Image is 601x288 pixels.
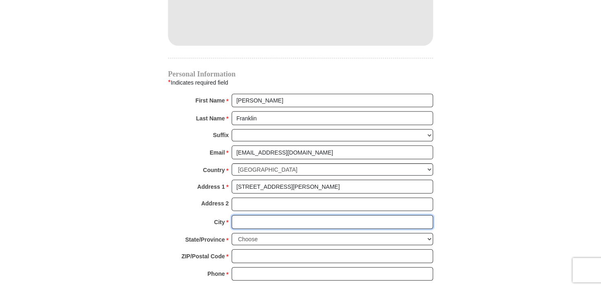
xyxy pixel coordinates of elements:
strong: Email [210,147,225,158]
strong: Suffix [213,129,229,141]
strong: Last Name [196,113,225,124]
h4: Personal Information [168,71,433,77]
strong: First Name [195,95,225,106]
strong: Country [203,164,225,176]
strong: City [214,216,225,228]
strong: Address 1 [197,181,225,192]
strong: Address 2 [201,198,229,209]
div: Indicates required field [168,77,433,88]
strong: Phone [208,268,225,279]
strong: State/Province [185,234,225,245]
strong: ZIP/Postal Code [181,251,225,262]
